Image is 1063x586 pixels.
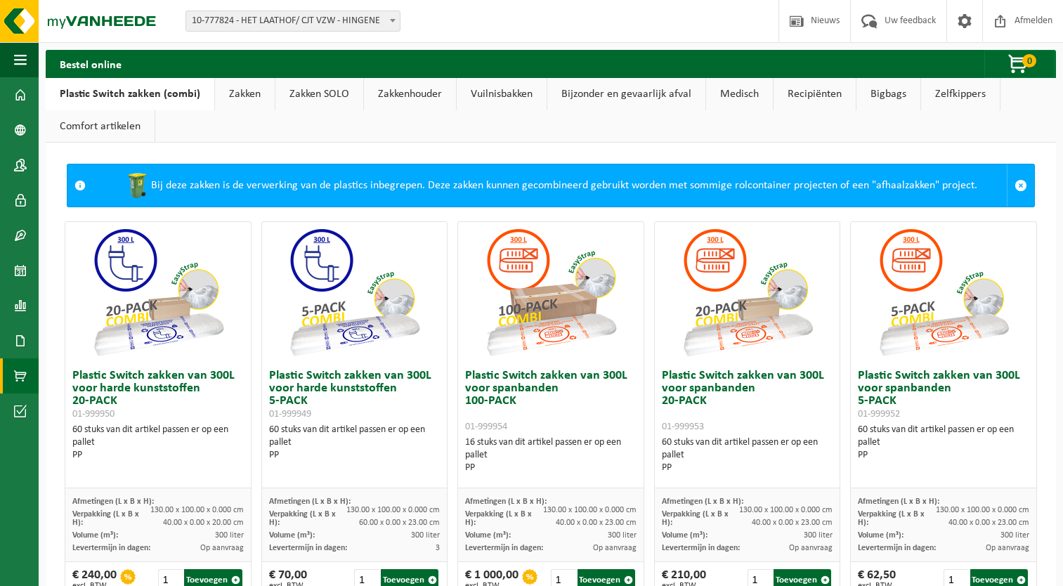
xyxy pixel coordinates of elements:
[465,370,637,433] h3: Plastic Switch zakken van 300L voor spanbanden 100-PACK
[72,424,244,462] div: 60 stuks van dit artikel passen er op een pallet
[662,422,704,432] span: 01-999953
[72,449,244,462] div: PP
[465,422,507,432] span: 01-999954
[662,497,743,506] span: Afmetingen (L x B x H):
[72,531,118,540] span: Volume (m³):
[858,544,936,552] span: Levertermijn in dagen:
[200,544,244,552] span: Op aanvraag
[411,531,440,540] span: 300 liter
[465,510,532,527] span: Verpakking (L x B x H):
[858,409,900,419] span: 01-999952
[457,78,547,110] a: Vuilnisbakken
[72,370,244,420] h3: Plastic Switch zakken van 300L voor harde kunststoffen 20-PACK
[93,164,1007,207] div: Bij deze zakken is de verwerking van de plastics inbegrepen. Deze zakken kunnen gecombineerd gebr...
[72,510,139,527] span: Verpakking (L x B x H):
[858,424,1029,462] div: 60 stuks van dit artikel passen er op een pallet
[269,449,441,462] div: PP
[662,370,833,433] h3: Plastic Switch zakken van 300L voor spanbanden 20-PACK
[593,544,637,552] span: Op aanvraag
[608,531,637,540] span: 300 liter
[269,510,336,527] span: Verpakking (L x B x H):
[465,436,637,474] div: 16 stuks van dit artikel passen er op een pallet
[662,462,833,474] div: PP
[858,497,939,506] span: Afmetingen (L x B x H):
[556,519,637,527] span: 40.00 x 0.00 x 23.00 cm
[789,544,833,552] span: Op aanvraag
[46,78,214,110] a: Plastic Switch zakken (combi)
[465,462,637,474] div: PP
[346,506,440,514] span: 130.00 x 100.00 x 0.000 cm
[662,436,833,474] div: 60 stuks van dit artikel passen er op een pallet
[706,78,773,110] a: Medisch
[123,171,151,200] img: WB-0240-HPE-GN-50.png
[752,519,833,527] span: 40.00 x 0.00 x 23.00 cm
[269,370,441,420] h3: Plastic Switch zakken van 300L voor harde kunststoffen 5-PACK
[858,370,1029,420] h3: Plastic Switch zakken van 300L voor spanbanden 5-PACK
[481,222,621,363] img: 01-999954
[465,497,547,506] span: Afmetingen (L x B x H):
[275,78,363,110] a: Zakken SOLO
[948,519,1029,527] span: 40.00 x 0.00 x 23.00 cm
[465,544,543,552] span: Levertermijn in dagen:
[72,409,115,419] span: 01-999950
[856,78,920,110] a: Bigbags
[269,531,315,540] span: Volume (m³):
[873,222,1014,363] img: 01-999952
[163,519,244,527] span: 40.00 x 0.00 x 20.00 cm
[662,510,729,527] span: Verpakking (L x B x H):
[1007,164,1034,207] a: Sluit melding
[215,531,244,540] span: 300 liter
[436,544,440,552] span: 3
[269,424,441,462] div: 60 stuks van dit artikel passen er op een pallet
[662,531,707,540] span: Volume (m³):
[986,544,1029,552] span: Op aanvraag
[284,222,424,363] img: 01-999949
[269,544,347,552] span: Levertermijn in dagen:
[739,506,833,514] span: 130.00 x 100.00 x 0.000 cm
[1022,54,1036,67] span: 0
[215,78,275,110] a: Zakken
[359,519,440,527] span: 60.00 x 0.00 x 23.00 cm
[662,544,740,552] span: Levertermijn in dagen:
[186,11,400,31] span: 10-777824 - HET LAATHOF/ CJT VZW - HINGENE
[364,78,456,110] a: Zakkenhouder
[465,531,511,540] span: Volume (m³):
[774,78,856,110] a: Recipiënten
[858,510,925,527] span: Verpakking (L x B x H):
[72,497,154,506] span: Afmetingen (L x B x H):
[543,506,637,514] span: 130.00 x 100.00 x 0.000 cm
[858,449,1029,462] div: PP
[677,222,818,363] img: 01-999953
[150,506,244,514] span: 130.00 x 100.00 x 0.000 cm
[936,506,1029,514] span: 130.00 x 100.00 x 0.000 cm
[269,409,311,419] span: 01-999949
[46,110,155,143] a: Comfort artikelen
[804,531,833,540] span: 300 liter
[88,222,228,363] img: 01-999950
[46,50,136,77] h2: Bestel online
[921,78,1000,110] a: Zelfkippers
[547,78,705,110] a: Bijzonder en gevaarlijk afval
[72,544,150,552] span: Levertermijn in dagen:
[1000,531,1029,540] span: 300 liter
[858,531,904,540] span: Volume (m³):
[984,50,1055,78] button: 0
[185,11,400,32] span: 10-777824 - HET LAATHOF/ CJT VZW - HINGENE
[269,497,351,506] span: Afmetingen (L x B x H):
